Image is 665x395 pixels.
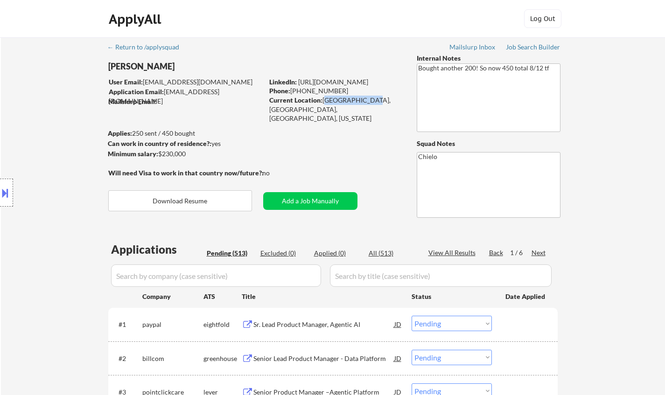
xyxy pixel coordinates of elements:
[269,87,290,95] strong: Phone:
[142,354,203,363] div: billcom
[108,169,264,177] strong: Will need Visa to work in that country now/future?:
[506,43,560,53] a: Job Search Builder
[263,192,357,210] button: Add a Job Manually
[524,9,561,28] button: Log Out
[269,86,401,96] div: [PHONE_NUMBER]
[109,11,164,27] div: ApplyAll
[111,264,321,287] input: Search by company (case sensitive)
[203,354,242,363] div: greenhouse
[449,44,496,50] div: Mailslurp Inbox
[298,78,368,86] a: [URL][DOMAIN_NAME]
[417,54,560,63] div: Internal Notes
[417,139,560,148] div: Squad Notes
[119,354,135,363] div: #2
[393,350,403,367] div: JD
[269,78,297,86] strong: LinkedIn:
[532,248,546,257] div: Next
[108,139,260,148] div: yes
[269,96,322,104] strong: Current Location:
[142,320,203,329] div: paypal
[428,248,478,257] div: View All Results
[207,249,253,258] div: Pending (513)
[109,77,263,87] div: [EMAIL_ADDRESS][DOMAIN_NAME]
[260,249,307,258] div: Excluded (0)
[412,288,492,305] div: Status
[108,129,263,138] div: 250 sent / 450 bought
[107,44,188,50] div: ← Return to /applysquad
[393,316,403,333] div: JD
[253,320,394,329] div: Sr. Lead Product Manager, Agentic AI
[108,61,300,72] div: [PERSON_NAME]
[449,43,496,53] a: Mailslurp Inbox
[510,248,532,257] div: 1 / 6
[314,249,361,258] div: Applied (0)
[203,320,242,329] div: eightfold
[253,354,394,363] div: Senior Lead Product Manager - Data Platform
[108,190,252,211] button: Download Resume
[489,248,504,257] div: Back
[142,292,203,301] div: Company
[107,43,188,53] a: ← Return to /applysquad
[505,292,546,301] div: Date Applied
[506,44,560,50] div: Job Search Builder
[369,249,415,258] div: All (513)
[203,292,242,301] div: ATS
[242,292,403,301] div: Title
[330,264,552,287] input: Search by title (case sensitive)
[108,149,263,159] div: $230,000
[269,96,401,123] div: [GEOGRAPHIC_DATA], [GEOGRAPHIC_DATA], [GEOGRAPHIC_DATA], [US_STATE]
[262,168,289,178] div: no
[109,87,263,105] div: [EMAIL_ADDRESS][DOMAIN_NAME]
